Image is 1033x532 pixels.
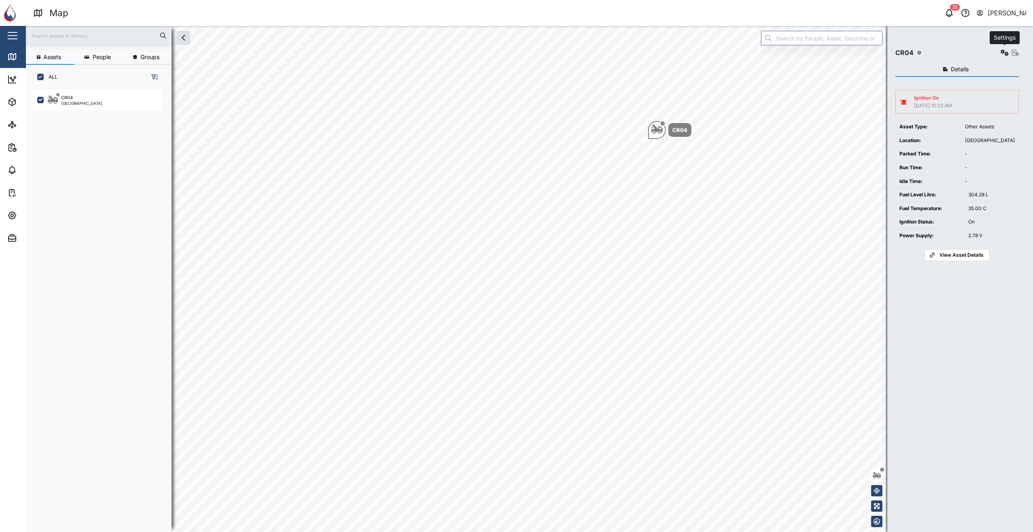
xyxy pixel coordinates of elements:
div: Settings [21,211,50,220]
div: Ignition Status: [899,218,960,226]
label: ALL [44,74,57,80]
div: CR04 [672,126,687,134]
div: Map marker [648,121,691,139]
div: Location: [899,137,957,145]
div: 304.28 L [968,191,1015,199]
div: Map [49,6,68,20]
div: Other Assets [965,123,1015,131]
div: Run Time: [899,164,957,172]
div: - [965,150,1015,158]
span: Details [951,66,969,72]
div: Fuel Level Litre: [899,191,960,199]
span: View Asset Details [939,249,984,261]
canvas: Map [26,26,1033,532]
div: Admin [21,234,45,243]
div: 2.78 V [968,232,1015,240]
div: - [965,178,1015,185]
div: Dashboard [21,75,57,84]
div: Assets [21,98,46,106]
span: Assets [43,54,61,60]
div: - [965,164,1015,172]
div: CR04 [61,94,73,101]
div: Alarms [21,166,46,174]
span: Groups [140,54,159,60]
div: Asset Type: [899,123,957,131]
a: View Asset Details [925,249,989,261]
div: [GEOGRAPHIC_DATA] [965,137,1015,145]
div: Power Supply: [899,232,960,240]
div: Fuel Temperature: [899,205,960,213]
div: Reports [21,143,49,152]
input: Search by People, Asset, Geozone or Place [761,31,882,45]
div: [DATE] 10:23 AM [914,102,952,110]
div: Tasks [21,188,43,197]
div: Sites [21,120,40,129]
div: Idle Time: [899,178,957,185]
div: On [968,218,1015,226]
div: 35 [950,4,960,11]
div: [GEOGRAPHIC_DATA] [61,101,102,105]
div: grid [32,87,171,526]
div: CR04 [895,48,914,58]
span: People [93,54,111,60]
input: Search assets or drivers [31,30,167,42]
img: Main Logo [4,4,22,22]
div: Ignition On [914,94,952,102]
div: Parked Time: [899,150,957,158]
div: [PERSON_NAME] [988,8,1027,18]
div: Map [21,52,39,61]
div: 35.00 C [968,205,1015,213]
button: [PERSON_NAME] [976,7,1027,19]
